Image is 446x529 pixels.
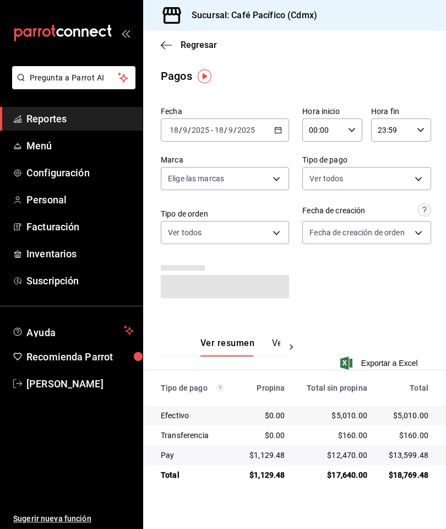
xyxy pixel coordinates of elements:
[247,430,285,441] div: $0.00
[161,450,229,461] div: Pay
[302,107,362,115] label: Hora inicio
[26,111,134,126] span: Reportes
[26,324,119,337] span: Ayuda
[161,40,217,50] button: Regresar
[169,126,179,134] input: --
[168,227,202,238] span: Ver todos
[233,126,237,134] span: /
[8,80,135,91] a: Pregunta a Parrot AI
[200,338,280,357] div: navigation tabs
[385,469,428,481] div: $18,769.48
[161,410,229,421] div: Efectivo
[309,227,404,238] span: Fecha de creación de orden
[198,69,211,83] img: Tooltip marker
[161,107,289,115] label: Fecha
[26,273,134,288] span: Suscripción
[216,384,224,392] svg: Los pagos realizados con Pay y otras terminales son montos brutos.
[183,9,317,22] h3: Sucursal: Café Pacífico (Cdmx)
[224,126,227,134] span: /
[302,205,365,217] div: Fecha de creación
[247,450,285,461] div: $1,129.48
[302,384,367,392] div: Total sin propina
[12,66,135,89] button: Pregunta a Parrot AI
[272,338,313,357] button: Ver pagos
[26,138,134,153] span: Menú
[191,126,210,134] input: ----
[26,165,134,180] span: Configuración
[181,40,217,50] span: Regresar
[247,384,285,392] div: Propina
[188,126,191,134] span: /
[237,126,255,134] input: ----
[26,376,134,391] span: [PERSON_NAME]
[161,210,289,218] label: Tipo de orden
[168,173,224,184] span: Elige las marcas
[26,349,134,364] span: Recomienda Parrot
[161,156,289,164] label: Marca
[385,450,428,461] div: $13,599.48
[200,338,254,357] button: Ver resumen
[228,126,233,134] input: --
[302,156,431,164] label: Tipo de pago
[302,469,367,481] div: $17,640.00
[161,469,229,481] div: Total
[385,430,428,441] div: $160.00
[121,29,130,37] button: open_drawer_menu
[161,430,229,441] div: Transferencia
[302,430,367,441] div: $160.00
[30,72,118,84] span: Pregunta a Parrot AI
[13,513,134,525] span: Sugerir nueva función
[161,384,229,392] div: Tipo de pago
[309,173,343,184] span: Ver todos
[371,107,431,115] label: Hora fin
[385,410,428,421] div: $5,010.00
[302,410,367,421] div: $5,010.00
[26,219,134,234] span: Facturación
[211,126,213,134] span: -
[247,469,285,481] div: $1,129.48
[182,126,188,134] input: --
[302,450,367,461] div: $12,470.00
[247,410,285,421] div: $0.00
[342,357,418,370] button: Exportar a Excel
[26,246,134,261] span: Inventarios
[26,192,134,207] span: Personal
[214,126,224,134] input: --
[385,384,428,392] div: Total
[161,68,192,84] div: Pagos
[179,126,182,134] span: /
